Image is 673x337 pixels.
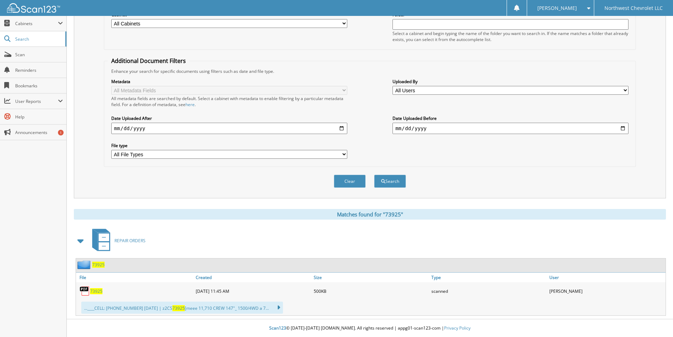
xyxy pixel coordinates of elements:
div: scanned [430,284,548,298]
span: Northwest Chevrolet LLC [604,6,663,10]
span: Help [15,114,63,120]
a: User [548,273,666,282]
a: here [185,101,195,108]
label: Uploaded By [392,79,628,85]
a: Privacy Policy [444,325,471,331]
a: 73925 [92,262,105,268]
div: © [DATE]-[DATE] [DOMAIN_NAME]. All rights reserved | appg01-scan123-com | [67,320,673,337]
label: Date Uploaded After [111,115,347,121]
a: Size [312,273,430,282]
span: Search [15,36,62,42]
a: Created [194,273,312,282]
label: Date Uploaded Before [392,115,628,121]
div: 500KB [312,284,430,298]
img: PDF.png [79,286,90,296]
legend: Additional Document Filters [108,57,189,65]
span: Reminders [15,67,63,73]
span: Cabinets [15,21,58,27]
button: Search [374,175,406,188]
div: [DATE] 11:45 AM [194,284,312,298]
div: 1 [58,130,64,135]
div: All metadata fields are searched by default. Select a cabinet with metadata to enable filtering b... [111,95,347,108]
div: Enhance your search for specific documents using filters such as date and file type. [108,68,632,74]
img: scan123-logo-white.svg [7,3,60,13]
input: end [392,123,628,134]
span: User Reports [15,98,58,104]
a: File [76,273,194,282]
iframe: Chat Widget [638,303,673,337]
a: REPAIR ORDERS [88,227,146,255]
div: [PERSON_NAME] [548,284,666,298]
span: Bookmarks [15,83,63,89]
span: Scan123 [269,325,286,331]
input: start [111,123,347,134]
button: Clear [334,175,366,188]
img: folder2.png [77,260,92,269]
label: File type [111,143,347,149]
span: [PERSON_NAME] [537,6,577,10]
label: Metadata [111,79,347,85]
a: Type [430,273,548,282]
div: ...____CELL: [PHONE_NUMBER] [DATE] | z2CS [meee 11,710 CREW 147"_ 1500/4WD a 7... [81,302,283,314]
span: Scan [15,52,63,58]
div: Select a cabinet and begin typing the name of the folder you want to search in. If the name match... [392,30,628,42]
span: 73925 [172,305,185,311]
a: 73925 [90,288,102,294]
span: Announcements [15,129,63,135]
span: REPAIR ORDERS [114,238,146,244]
div: Matches found for "73925" [74,209,666,220]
